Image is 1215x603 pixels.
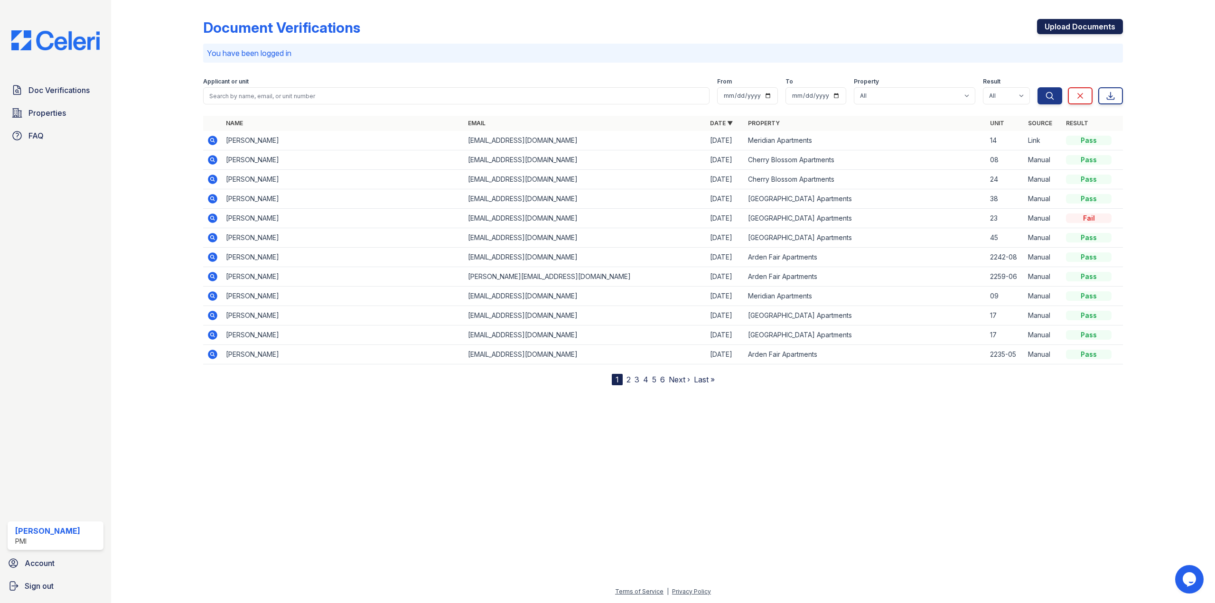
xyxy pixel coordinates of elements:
[706,306,744,325] td: [DATE]
[1024,306,1062,325] td: Manual
[28,130,44,141] span: FAQ
[710,120,733,127] a: Date ▼
[785,78,793,85] label: To
[203,87,710,104] input: Search by name, email, or unit number
[222,306,464,325] td: [PERSON_NAME]
[744,189,986,209] td: [GEOGRAPHIC_DATA] Apartments
[1024,287,1062,306] td: Manual
[990,120,1004,127] a: Unit
[226,120,243,127] a: Name
[222,189,464,209] td: [PERSON_NAME]
[25,580,54,592] span: Sign out
[744,345,986,364] td: Arden Fair Apartments
[8,81,103,100] a: Doc Verifications
[1024,325,1062,345] td: Manual
[706,248,744,267] td: [DATE]
[672,588,711,595] a: Privacy Policy
[744,228,986,248] td: [GEOGRAPHIC_DATA] Apartments
[660,375,665,384] a: 6
[1024,150,1062,170] td: Manual
[983,78,1000,85] label: Result
[854,78,879,85] label: Property
[1066,120,1088,127] a: Result
[1066,194,1112,204] div: Pass
[28,107,66,119] span: Properties
[744,209,986,228] td: [GEOGRAPHIC_DATA] Apartments
[1028,120,1052,127] a: Source
[1175,565,1206,594] iframe: chat widget
[986,287,1024,306] td: 09
[1024,170,1062,189] td: Manual
[1024,267,1062,287] td: Manual
[615,588,664,595] a: Terms of Service
[1024,189,1062,209] td: Manual
[1024,131,1062,150] td: Link
[744,267,986,287] td: Arden Fair Apartments
[1066,175,1112,184] div: Pass
[222,209,464,228] td: [PERSON_NAME]
[464,150,706,170] td: [EMAIL_ADDRESS][DOMAIN_NAME]
[1066,311,1112,320] div: Pass
[15,525,80,537] div: [PERSON_NAME]
[25,557,55,569] span: Account
[1024,228,1062,248] td: Manual
[464,325,706,345] td: [EMAIL_ADDRESS][DOMAIN_NAME]
[986,267,1024,287] td: 2259-06
[612,374,623,385] div: 1
[706,228,744,248] td: [DATE]
[1066,233,1112,242] div: Pass
[4,554,107,573] a: Account
[643,375,648,384] a: 4
[706,189,744,209] td: [DATE]
[986,248,1024,267] td: 2242-08
[1066,330,1112,340] div: Pass
[717,78,732,85] label: From
[222,248,464,267] td: [PERSON_NAME]
[986,325,1024,345] td: 17
[748,120,780,127] a: Property
[1066,136,1112,145] div: Pass
[986,345,1024,364] td: 2235-05
[222,345,464,364] td: [PERSON_NAME]
[706,345,744,364] td: [DATE]
[222,131,464,150] td: [PERSON_NAME]
[464,209,706,228] td: [EMAIL_ADDRESS][DOMAIN_NAME]
[464,306,706,325] td: [EMAIL_ADDRESS][DOMAIN_NAME]
[744,306,986,325] td: [GEOGRAPHIC_DATA] Apartments
[744,325,986,345] td: [GEOGRAPHIC_DATA] Apartments
[1024,209,1062,228] td: Manual
[203,78,249,85] label: Applicant or unit
[706,209,744,228] td: [DATE]
[744,131,986,150] td: Meridian Apartments
[8,126,103,145] a: FAQ
[207,47,1120,59] p: You have been logged in
[464,189,706,209] td: [EMAIL_ADDRESS][DOMAIN_NAME]
[986,306,1024,325] td: 17
[222,325,464,345] td: [PERSON_NAME]
[222,170,464,189] td: [PERSON_NAME]
[222,267,464,287] td: [PERSON_NAME]
[1066,155,1112,165] div: Pass
[706,131,744,150] td: [DATE]
[986,228,1024,248] td: 45
[464,287,706,306] td: [EMAIL_ADDRESS][DOMAIN_NAME]
[744,287,986,306] td: Meridian Apartments
[986,209,1024,228] td: 23
[667,588,669,595] div: |
[203,19,360,36] div: Document Verifications
[986,131,1024,150] td: 14
[744,248,986,267] td: Arden Fair Apartments
[744,170,986,189] td: Cherry Blossom Apartments
[1066,252,1112,262] div: Pass
[464,228,706,248] td: [EMAIL_ADDRESS][DOMAIN_NAME]
[706,325,744,345] td: [DATE]
[4,576,107,595] a: Sign out
[986,170,1024,189] td: 24
[222,287,464,306] td: [PERSON_NAME]
[669,375,690,384] a: Next ›
[28,84,90,96] span: Doc Verifications
[1066,291,1112,301] div: Pass
[464,248,706,267] td: [EMAIL_ADDRESS][DOMAIN_NAME]
[222,150,464,170] td: [PERSON_NAME]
